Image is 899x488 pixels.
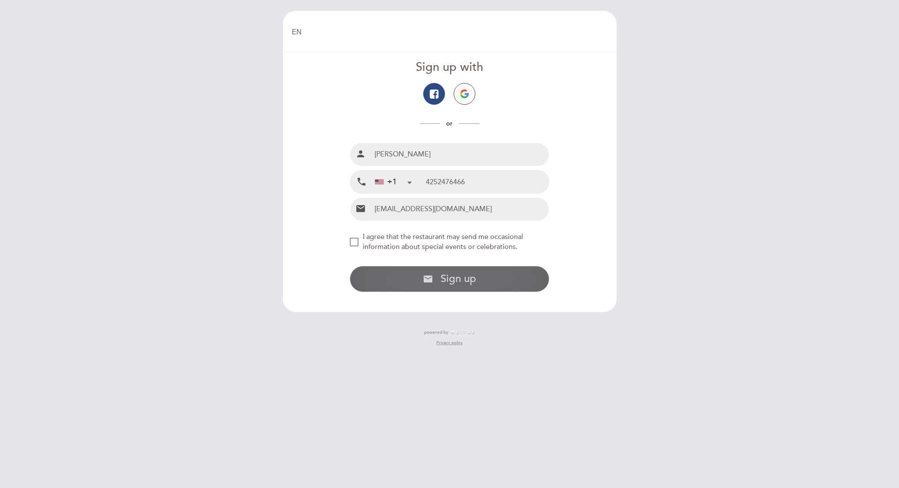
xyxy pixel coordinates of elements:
button: email Sign up [350,266,549,292]
span: powered by [424,329,448,335]
input: Mobile Phone [426,170,549,193]
span: I agree that the restaurant may send me occasional information about special events or celebrations. [363,232,523,251]
span: or [440,120,459,127]
i: email [423,274,433,284]
a: powered by [424,329,475,335]
a: Privacy policy [436,340,463,346]
input: Name and surname [371,143,549,166]
input: Email [371,198,549,221]
i: person [355,149,366,159]
img: icon-google.png [460,90,469,98]
md-checkbox: NEW_MODAL_AGREE_RESTAURANT_SEND_OCCASIONAL_INFO [350,232,549,252]
i: email [355,203,366,214]
i: local_phone [356,176,367,187]
div: United States: +1 [372,171,415,193]
span: Sign up [441,272,476,285]
div: +1 [375,176,397,188]
div: Sign up with [350,59,549,76]
img: MEITRE [451,330,475,335]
